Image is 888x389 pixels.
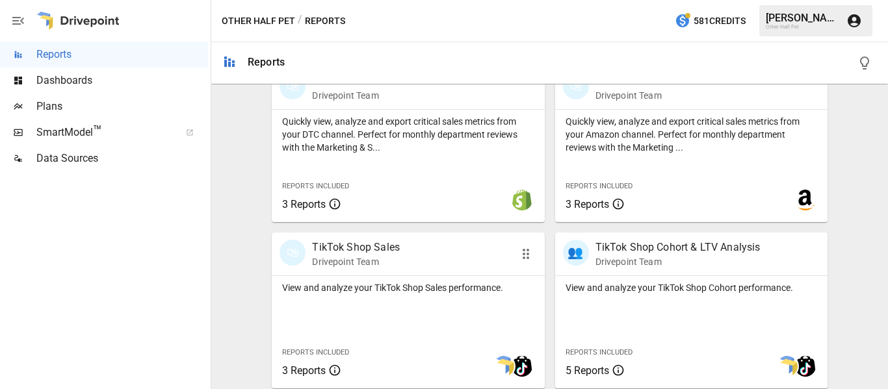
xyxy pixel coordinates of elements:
p: View and analyze your TikTok Shop Cohort performance. [566,281,817,294]
div: Other Half Pet [766,24,839,30]
div: 🛍 [280,240,306,266]
img: smart model [493,356,514,377]
p: Drivepoint Team [312,255,400,268]
span: Reports Included [566,182,633,190]
img: shopify [512,190,532,210]
img: tiktok [512,356,532,377]
div: Reports [248,56,285,68]
span: Reports [36,47,208,62]
span: SmartModel [36,125,172,140]
div: 🛍 [280,73,306,99]
span: Reports Included [282,348,349,357]
div: [PERSON_NAME] [766,12,839,24]
div: 🛍 [563,73,589,99]
span: 3 Reports [282,198,326,210]
p: View and analyze your TikTok Shop Sales performance. [282,281,534,294]
p: Drivepoint Team [312,89,378,102]
div: 👥 [563,240,589,266]
img: tiktok [795,356,816,377]
p: TikTok Shop Sales [312,240,400,255]
img: amazon [795,190,816,210]
span: Plans [36,99,208,114]
p: Drivepoint Team [595,255,761,268]
span: Data Sources [36,151,208,166]
span: 3 Reports [282,364,326,377]
p: Quickly view, analyze and export critical sales metrics from your DTC channel. Perfect for monthl... [282,115,534,154]
span: 581 Credits [694,13,746,29]
button: 581Credits [670,9,751,33]
span: 5 Reports [566,364,609,377]
button: Other Half Pet [222,13,295,29]
span: Reports Included [566,348,633,357]
div: / [298,13,302,29]
span: Dashboards [36,73,208,88]
span: Reports Included [282,182,349,190]
p: TikTok Shop Cohort & LTV Analysis [595,240,761,255]
img: smart model [777,356,798,377]
span: ™ [93,123,102,139]
p: Quickly view, analyze and export critical sales metrics from your Amazon channel. Perfect for mon... [566,115,817,154]
span: 3 Reports [566,198,609,210]
p: Drivepoint Team [595,89,663,102]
